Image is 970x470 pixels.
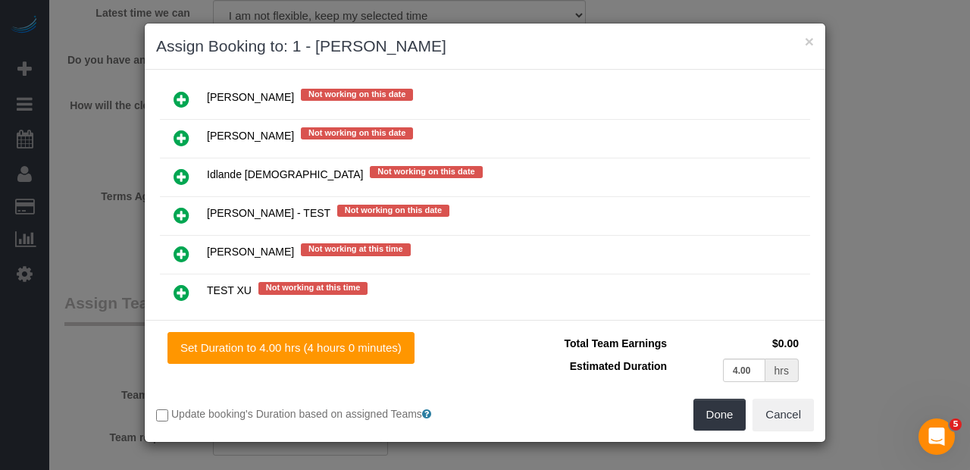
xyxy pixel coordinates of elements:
span: [PERSON_NAME] [207,91,294,103]
span: [PERSON_NAME] [207,130,294,142]
span: Estimated Duration [570,360,667,372]
button: × [805,33,814,49]
span: Not working on this date [301,127,413,139]
div: hrs [765,359,799,382]
button: Set Duration to 4.00 hrs (4 hours 0 minutes) [167,332,415,364]
span: Idlande [DEMOGRAPHIC_DATA] [207,168,363,180]
button: Done [693,399,746,431]
span: Not working at this time [301,243,411,255]
label: Update booking's Duration based on assigned Teams [156,406,474,421]
span: [PERSON_NAME] [207,246,294,258]
span: Not working at this time [258,282,368,294]
span: TEST XU [207,285,252,297]
h3: Assign Booking to: 1 - [PERSON_NAME] [156,35,814,58]
span: 5 [950,418,962,431]
span: [PERSON_NAME] - TEST [207,207,330,219]
input: Update booking's Duration based on assigned Teams [156,409,168,421]
span: Not working on this date [337,205,449,217]
span: Not working on this date [370,166,482,178]
td: $0.00 [671,332,803,355]
iframe: Intercom live chat [918,418,955,455]
span: Not working on this date [301,89,413,101]
button: Cancel [753,399,814,431]
td: Total Team Earnings [496,332,671,355]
